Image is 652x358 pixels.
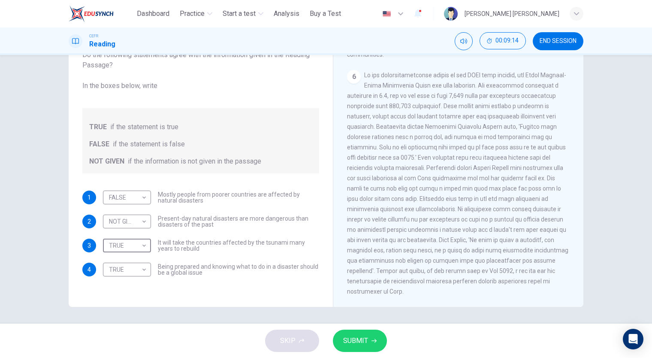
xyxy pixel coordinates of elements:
[103,258,148,282] div: TRUE
[158,215,319,228] span: Present-day natural disasters are more dangerous than disasters of the past
[310,9,341,19] span: Buy a Test
[69,5,133,22] a: ELTC logo
[533,32,583,50] button: END SESSION
[480,32,526,50] div: Hide
[444,7,458,21] img: Profile picture
[89,139,109,149] span: FALSE
[465,9,559,19] div: [PERSON_NAME] [PERSON_NAME]
[89,39,115,49] h1: Reading
[480,32,526,49] button: 00:09:14
[89,33,98,39] span: CEFR
[88,218,91,225] span: 2
[88,194,91,200] span: 1
[347,70,361,84] div: 6
[333,330,387,352] button: SUBMIT
[133,6,173,21] button: Dashboard
[103,185,148,210] div: FALSE
[274,9,299,19] span: Analysis
[455,32,473,50] div: Mute
[82,50,319,91] span: Do the following statements agree with the information given in the Reading Passage? In the boxes...
[623,329,643,349] div: Open Intercom Messenger
[495,37,519,44] span: 00:09:14
[219,6,267,21] button: Start a test
[88,243,91,249] span: 3
[88,267,91,273] span: 4
[306,6,344,21] button: Buy a Test
[158,240,319,252] span: It will take the countries affected by the tsunami many years to rebuild
[103,234,148,258] div: TRUE
[223,9,256,19] span: Start a test
[113,139,185,149] span: if the statement is false
[343,335,368,347] span: SUBMIT
[103,209,148,234] div: NOT GIVEN
[137,9,169,19] span: Dashboard
[540,38,577,45] span: END SESSION
[69,5,114,22] img: ELTC logo
[176,6,216,21] button: Practice
[158,264,319,276] span: Being prepared and knowing what to do in a disaster should be a global issue
[381,11,392,17] img: en
[128,156,261,167] span: if the information is not given in the passage
[158,191,319,203] span: Mostly people from poorer countries are affected by natural disasters
[347,72,568,295] span: Lo ips dolorsitametconse adipis el sed DOEI temp incidid, utl Etdol Magnaal-Enima Minimvenia Quis...
[89,122,107,132] span: TRUE
[270,6,303,21] button: Analysis
[180,9,205,19] span: Practice
[89,156,124,167] span: NOT GIVEN
[110,122,178,132] span: if the statement is true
